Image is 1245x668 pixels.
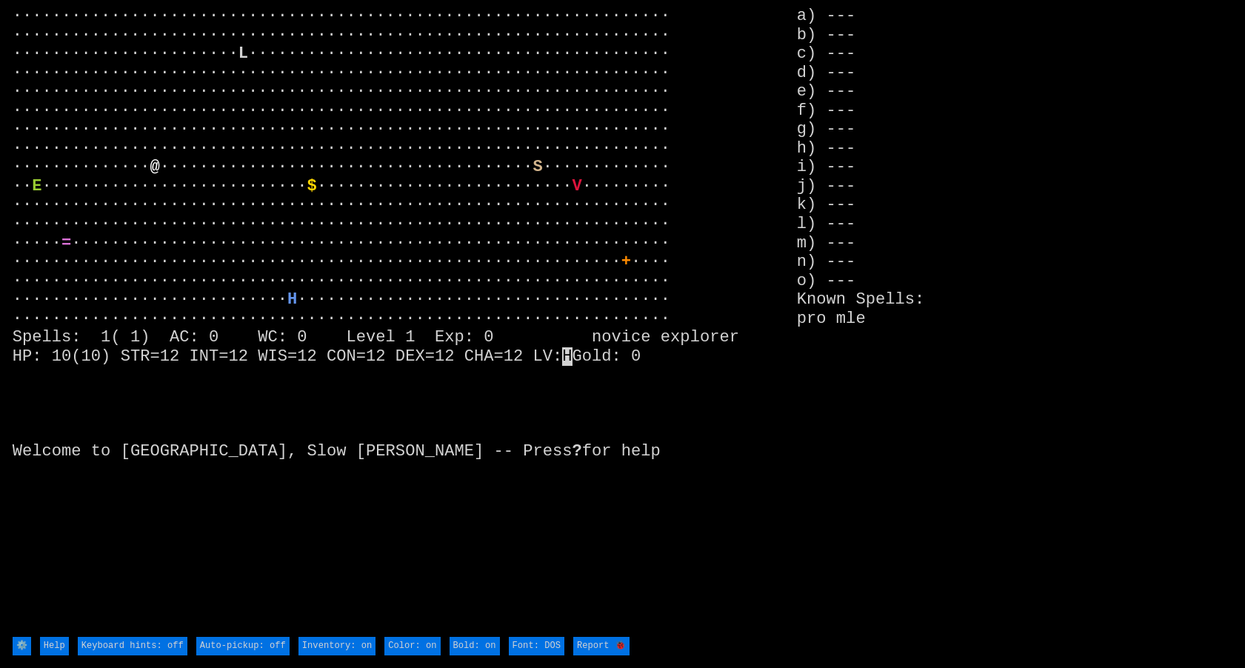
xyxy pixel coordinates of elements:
[32,177,41,196] font: E
[238,44,248,63] font: L
[61,234,71,253] font: =
[307,177,317,196] font: $
[533,158,543,176] font: S
[562,347,572,366] mark: H
[78,637,187,656] input: Keyboard hints: off
[573,177,582,196] font: V
[13,7,797,635] larn: ··································································· ·····························...
[196,637,290,656] input: Auto-pickup: off
[298,637,375,656] input: Inventory: on
[150,158,159,176] font: @
[13,637,31,656] input: ⚙️
[40,637,69,656] input: Help
[450,637,500,656] input: Bold: on
[287,290,297,309] font: H
[573,637,630,656] input: Report 🐞
[621,253,631,271] font: +
[573,442,582,461] b: ?
[384,637,440,656] input: Color: on
[509,637,564,656] input: Font: DOS
[797,7,1232,635] stats: a) --- b) --- c) --- d) --- e) --- f) --- g) --- h) --- i) --- j) --- k) --- l) --- m) --- n) ---...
